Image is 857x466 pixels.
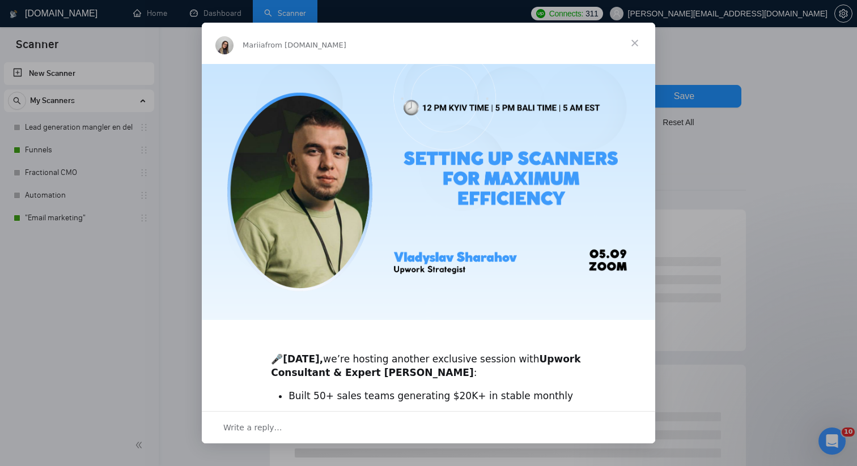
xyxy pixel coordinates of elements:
div: 🎤 we’re hosting another exclusive session with : [271,339,586,379]
div: Open conversation and reply [202,411,655,443]
b: Upwork Consultant & Expert [PERSON_NAME] [271,353,580,378]
li: Built 50+ sales teams generating $20K+ in stable monthly revenue [289,390,586,417]
span: Close [614,23,655,63]
span: from [DOMAIN_NAME] [265,41,346,49]
img: Profile image for Mariia [215,36,234,54]
span: Write a reply… [223,420,282,435]
b: [DATE], [283,353,323,365]
span: Mariia [243,41,265,49]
